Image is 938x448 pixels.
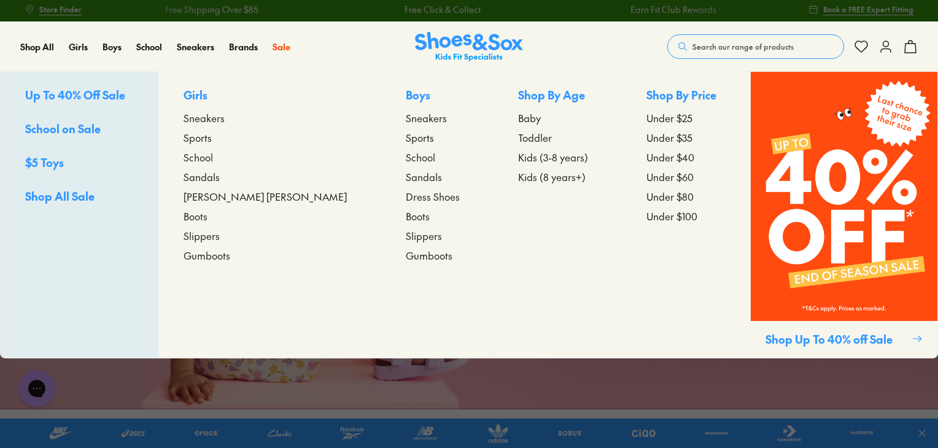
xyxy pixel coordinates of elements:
p: Shop By Price [646,87,725,106]
p: Girls [184,87,355,106]
a: Toddler [518,130,597,145]
a: Sandals [184,169,355,184]
a: Under $25 [646,110,725,125]
a: Sneakers [406,110,468,125]
span: Shop All Sale [25,188,95,204]
span: School on Sale [25,121,101,136]
p: Shop Up To 40% off Sale [766,331,907,347]
a: Dress Shoes [406,189,468,204]
span: Slippers [184,228,220,243]
a: Kids (3-8 years) [518,150,597,164]
a: Under $60 [646,169,725,184]
span: Sandals [406,169,442,184]
span: Under $60 [646,169,694,184]
a: Up To 40% Off Sale [25,87,134,106]
a: Sale [273,41,290,53]
a: Sports [406,130,468,145]
span: Book a FREE Expert Fitting [823,4,913,15]
span: Sports [184,130,212,145]
a: School [184,150,355,164]
span: Toddler [518,130,552,145]
a: Baby [518,110,597,125]
span: Kids (3-8 years) [518,150,588,164]
a: Boots [184,209,355,223]
span: Under $25 [646,110,692,125]
a: Girls [69,41,88,53]
a: Gumboots [184,248,355,263]
span: Up To 40% Off Sale [25,87,125,102]
a: Sports [184,130,355,145]
a: Kids (8 years+) [518,169,597,184]
span: Boots [406,209,430,223]
span: Sandals [184,169,220,184]
a: Boys [103,41,122,53]
a: Shop Up To 40% off Sale [750,72,937,358]
a: School [406,150,468,164]
span: Search our range of products [692,41,794,52]
span: School [184,150,213,164]
a: $5 Toys [25,154,134,173]
span: Sneakers [184,110,225,125]
span: School [406,150,435,164]
button: Search our range of products [667,34,844,59]
span: Slippers [406,228,442,243]
a: Free Click & Collect [403,3,479,16]
a: Free Shipping Over $85 [163,3,257,16]
a: School [136,41,162,53]
span: Boots [184,209,207,223]
span: Gumboots [184,248,230,263]
span: Under $35 [646,130,692,145]
span: Sports [406,130,434,145]
span: Under $80 [646,189,694,204]
span: Under $100 [646,209,697,223]
a: Earn Fit Club Rewards [629,3,715,16]
a: Under $80 [646,189,725,204]
span: Gumboots [406,248,452,263]
a: Brands [229,41,258,53]
a: Slippers [406,228,468,243]
a: Under $35 [646,130,725,145]
a: Boots [406,209,468,223]
span: [PERSON_NAME] [PERSON_NAME] [184,189,347,204]
span: Baby [518,110,541,125]
a: Sandals [406,169,468,184]
a: Under $100 [646,209,725,223]
span: Under $40 [646,150,694,164]
a: [PERSON_NAME] [PERSON_NAME] [184,189,355,204]
span: $5 Toys [25,155,64,170]
p: Boys [406,87,468,106]
a: Slippers [184,228,355,243]
a: Sneakers [184,110,355,125]
a: Sneakers [177,41,214,53]
span: Dress Shoes [406,189,460,204]
a: School on Sale [25,120,134,139]
img: SNS_WEBASSETS_GRID_1080x1440_3.png [751,72,937,321]
span: Store Finder [39,4,82,15]
a: Shop All Sale [25,188,134,207]
img: SNS_Logo_Responsive.svg [415,32,523,62]
a: Under $40 [646,150,725,164]
span: Sneakers [406,110,447,125]
span: Kids (8 years+) [518,169,586,184]
p: Shop By Age [518,87,597,106]
a: Gumboots [406,248,468,263]
a: Shop All [20,41,54,53]
a: Shoes & Sox [415,32,523,62]
iframe: Gorgias live chat messenger [12,366,61,411]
